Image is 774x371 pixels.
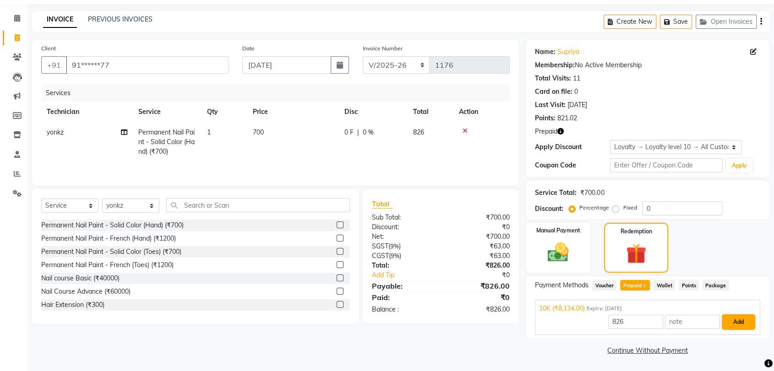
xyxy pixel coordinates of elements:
span: 9% [391,252,399,259]
div: ₹700.00 [580,188,604,198]
span: Wallet [654,280,675,290]
label: Invoice Number [363,44,403,53]
div: Membership: [535,60,575,70]
label: Date [242,44,255,53]
div: [DATE] [567,100,587,110]
button: +91 [41,56,67,74]
label: Fixed [623,204,637,212]
th: Technician [41,102,133,122]
div: Nail Course Advance (₹60000) [41,287,131,296]
div: ₹826.00 [441,280,517,291]
span: Permanent Nail Paint - Solid Color (Hand) (₹700) [138,128,195,156]
span: 0 F [344,128,354,137]
div: Service Total: [535,188,577,198]
div: ₹700.00 [441,232,517,242]
a: Add Tip [365,270,453,280]
div: 821.02 [557,113,577,123]
span: Expiry: [DATE] [587,305,621,312]
button: Save [660,15,692,29]
div: Points: [535,113,556,123]
span: 700 [253,128,264,136]
div: Hair Extension (₹300) [41,300,104,310]
button: Create New [604,15,656,29]
div: ( ) [365,242,441,251]
span: Prepaid [535,127,557,136]
div: Paid: [365,292,441,303]
div: Payable: [365,280,441,291]
th: Action [453,102,510,122]
div: Name: [535,47,556,57]
th: Service [133,102,202,122]
span: Points [679,280,699,290]
div: Nail course Basic (₹40000) [41,274,120,283]
label: Percentage [579,204,609,212]
button: Apply [726,159,752,172]
label: Client [41,44,56,53]
div: ₹826.00 [441,261,517,270]
a: Continue Without Payment [528,346,768,355]
a: Supriya [557,47,579,57]
div: Discount: [365,222,441,232]
div: Permanent Nail Paint - Solid Color (Toes) (₹700) [41,247,181,257]
input: Search or Scan [166,198,350,212]
span: 826 [413,128,424,136]
div: Last Visit: [535,100,566,110]
span: Total [372,199,393,209]
div: Card on file: [535,87,572,97]
button: Open Invoices [696,15,757,29]
th: Total [408,102,453,122]
label: Redemption [620,227,652,236]
div: Total Visits: [535,74,571,83]
div: ( ) [365,251,441,261]
label: Manual Payment [536,226,580,235]
th: Disc [339,102,408,122]
span: SGST [372,242,388,250]
div: Coupon Code [535,161,610,170]
div: ₹0 [441,222,517,232]
input: Search by Name/Mobile/Email/Code [66,56,229,74]
div: ₹63.00 [441,242,517,251]
div: ₹0 [453,270,517,280]
th: Price [247,102,339,122]
input: Amount [608,315,663,329]
span: 0 % [363,128,374,137]
th: Qty [202,102,247,122]
div: Permanent Nail Paint - Solid Color (Hand) (₹700) [41,220,184,230]
div: Total: [365,261,441,270]
div: 11 [573,74,580,83]
span: 1 [207,128,211,136]
span: yonkz [47,128,64,136]
span: 1 [642,284,647,289]
img: _gift.svg [620,241,653,266]
input: note [665,315,720,329]
input: Enter Offer / Coupon Code [610,158,723,172]
span: 10K (₹8,134.00) [539,304,585,313]
div: Discount: [535,204,563,214]
span: Prepaid [620,280,650,290]
div: ₹63.00 [441,251,517,261]
div: Services [42,85,517,102]
div: Permanent Nail Paint - French (Toes) (₹1200) [41,260,174,270]
span: Package [703,280,729,290]
img: _cash.svg [541,240,575,264]
a: PREVIOUS INVOICES [88,15,153,23]
span: 9% [390,242,399,250]
div: Apply Discount [535,142,610,152]
span: CGST [372,252,389,260]
div: Permanent Nail Paint - French (Hand) (₹1200) [41,234,176,243]
span: Payment Methods [535,280,589,290]
div: ₹0 [441,292,517,303]
button: Add [722,314,755,330]
div: Sub Total: [365,213,441,222]
div: Net: [365,232,441,242]
div: 0 [574,87,578,97]
a: INVOICE [43,11,77,28]
span: Voucher [592,280,616,290]
div: ₹700.00 [441,213,517,222]
div: No Active Membership [535,60,760,70]
div: ₹826.00 [441,305,517,314]
span: | [357,128,359,137]
div: Balance : [365,305,441,314]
